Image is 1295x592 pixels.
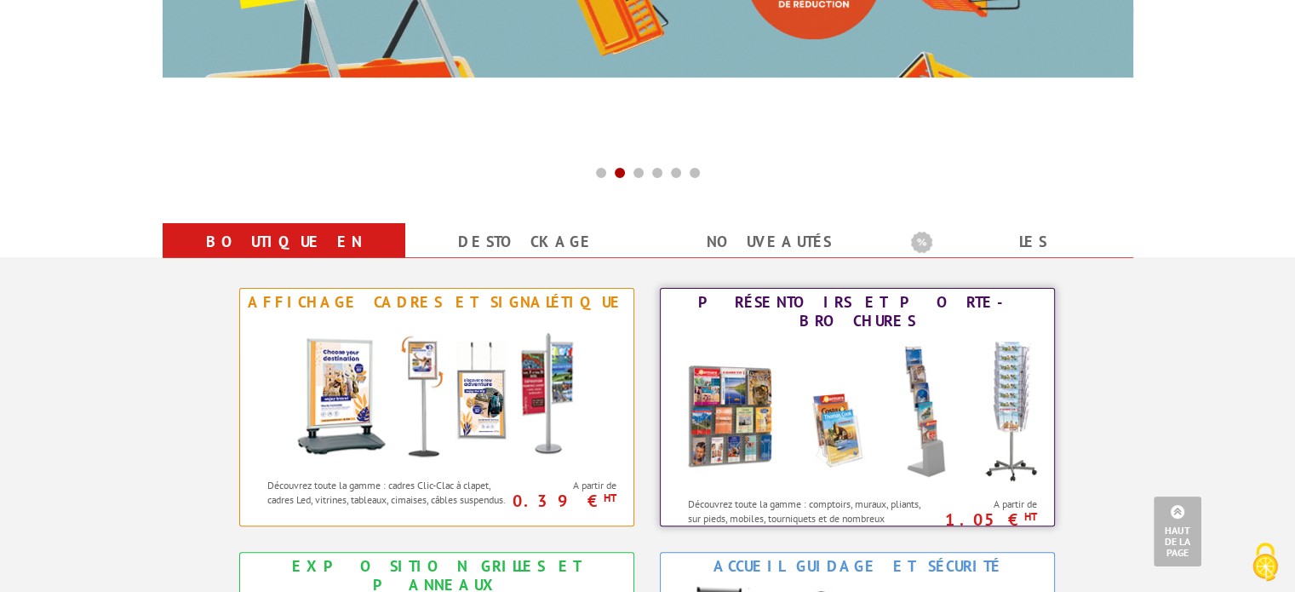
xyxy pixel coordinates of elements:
a: Boutique en ligne [183,227,385,288]
a: Haut de la page [1154,497,1201,566]
p: Découvrez toute la gamme : cadres Clic-Clac à clapet, cadres Led, vitrines, tableaux, cimaises, c... [267,478,510,507]
img: Présentoirs et Porte-brochures [670,335,1045,488]
p: 1.05 € [927,514,1037,525]
a: Les promotions [911,227,1113,288]
b: Les promotions [911,227,1124,261]
div: Accueil Guidage et Sécurité [665,557,1050,576]
p: 0.39 € [507,496,616,506]
sup: HT [1023,509,1036,524]
a: Destockage [426,227,627,257]
sup: HT [603,491,616,505]
a: Présentoirs et Porte-brochures Présentoirs et Porte-brochures Découvrez toute la gamme : comptoir... [660,288,1055,526]
div: Affichage Cadres et Signalétique [244,293,629,312]
a: Affichage Cadres et Signalétique Affichage Cadres et Signalétique Découvrez toute la gamme : cadr... [239,288,634,526]
span: A partir de [936,497,1037,511]
p: Découvrez toute la gamme : comptoirs, muraux, pliants, sur pieds, mobiles, tourniquets et de nomb... [688,497,931,540]
button: Cookies (fenêtre modale) [1235,534,1295,592]
span: A partir de [515,479,616,492]
a: nouveautés [668,227,870,257]
img: Affichage Cadres et Signalétique [279,316,594,469]
div: Présentoirs et Porte-brochures [665,293,1050,330]
img: Cookies (fenêtre modale) [1244,541,1286,583]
